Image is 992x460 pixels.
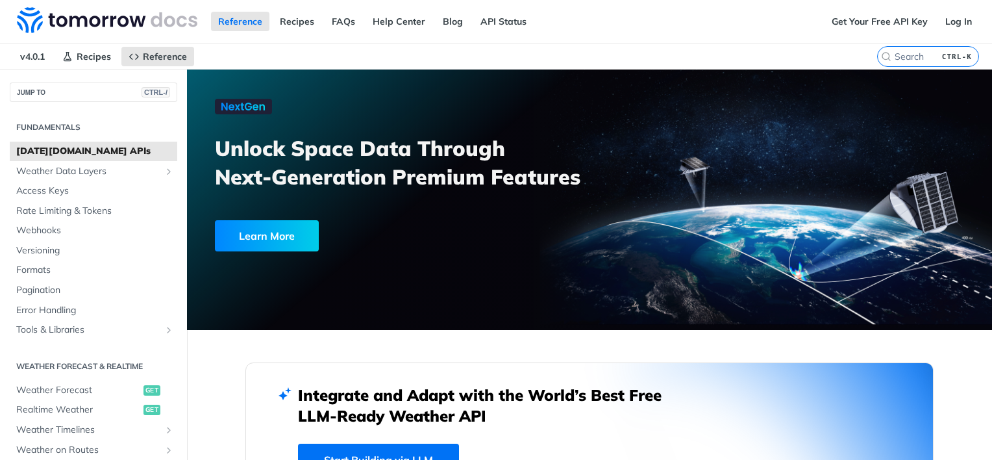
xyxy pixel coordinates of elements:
[825,12,935,31] a: Get Your Free API Key
[215,134,604,191] h3: Unlock Space Data Through Next-Generation Premium Features
[325,12,362,31] a: FAQs
[10,241,177,261] a: Versioning
[10,301,177,320] a: Error Handling
[16,244,174,257] span: Versioning
[10,361,177,372] h2: Weather Forecast & realtime
[10,121,177,133] h2: Fundamentals
[16,264,174,277] span: Formats
[10,142,177,161] a: [DATE][DOMAIN_NAME] APIs
[10,221,177,240] a: Webhooks
[10,181,177,201] a: Access Keys
[16,165,160,178] span: Weather Data Layers
[298,385,681,426] h2: Integrate and Adapt with the World’s Best Free LLM-Ready Weather API
[366,12,432,31] a: Help Center
[16,444,160,457] span: Weather on Routes
[938,12,979,31] a: Log In
[16,185,174,198] span: Access Keys
[142,87,170,97] span: CTRL-/
[16,304,174,317] span: Error Handling
[16,324,160,337] span: Tools & Libraries
[143,405,160,415] span: get
[10,201,177,221] a: Rate Limiting & Tokens
[10,281,177,300] a: Pagination
[215,220,319,251] div: Learn More
[121,47,194,66] a: Reference
[143,51,187,62] span: Reference
[143,385,160,396] span: get
[473,12,534,31] a: API Status
[16,224,174,237] span: Webhooks
[881,51,891,62] svg: Search
[16,384,140,397] span: Weather Forecast
[10,261,177,280] a: Formats
[10,83,177,102] button: JUMP TOCTRL-/
[10,400,177,420] a: Realtime Weatherget
[10,381,177,400] a: Weather Forecastget
[215,99,272,114] img: NextGen
[16,145,174,158] span: [DATE][DOMAIN_NAME] APIs
[164,445,174,455] button: Show subpages for Weather on Routes
[77,51,111,62] span: Recipes
[939,50,975,63] kbd: CTRL-K
[17,7,197,33] img: Tomorrow.io Weather API Docs
[10,320,177,340] a: Tools & LibrariesShow subpages for Tools & Libraries
[16,205,174,218] span: Rate Limiting & Tokens
[436,12,470,31] a: Blog
[16,403,140,416] span: Realtime Weather
[10,441,177,460] a: Weather on RoutesShow subpages for Weather on Routes
[10,420,177,440] a: Weather TimelinesShow subpages for Weather Timelines
[10,162,177,181] a: Weather Data LayersShow subpages for Weather Data Layers
[164,425,174,435] button: Show subpages for Weather Timelines
[16,424,160,437] span: Weather Timelines
[13,47,52,66] span: v4.0.1
[215,220,526,251] a: Learn More
[273,12,321,31] a: Recipes
[164,325,174,335] button: Show subpages for Tools & Libraries
[55,47,118,66] a: Recipes
[164,166,174,177] button: Show subpages for Weather Data Layers
[211,12,269,31] a: Reference
[16,284,174,297] span: Pagination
